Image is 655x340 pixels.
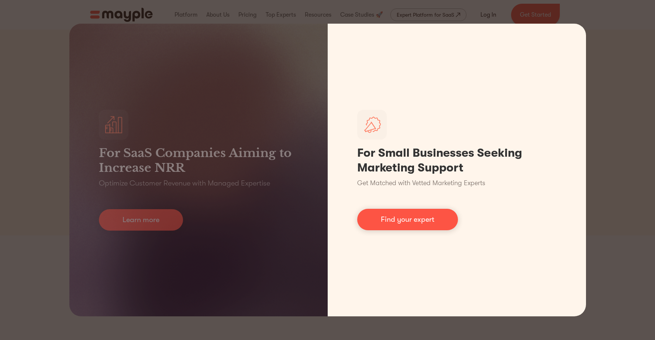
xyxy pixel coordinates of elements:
[99,209,183,231] a: Learn more
[99,178,270,188] p: Optimize Customer Revenue with Managed Expertise
[357,146,556,175] h1: For Small Businesses Seeking Marketing Support
[357,178,485,188] p: Get Matched with Vetted Marketing Experts
[99,146,298,175] h3: For SaaS Companies Aiming to Increase NRR
[357,209,458,230] a: Find your expert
